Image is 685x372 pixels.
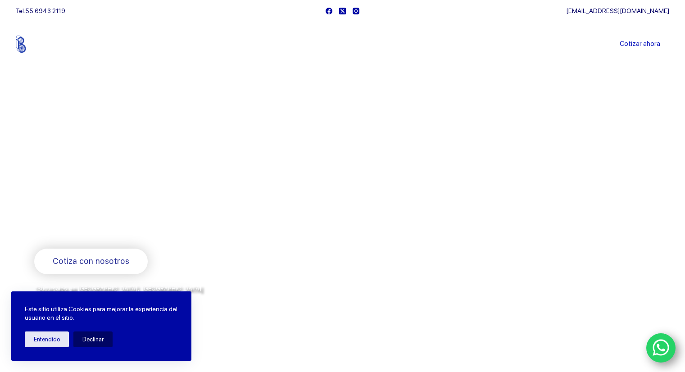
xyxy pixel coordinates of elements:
img: Balerytodo [16,36,72,53]
span: Bienvenido a Balerytodo® [34,134,150,145]
a: [EMAIL_ADDRESS][DOMAIN_NAME] [566,7,669,14]
span: Rodamientos y refacciones industriales [34,225,212,236]
a: Facebook [326,8,332,14]
span: Cotiza con nosotros [53,255,129,268]
span: Tel. [16,7,65,14]
a: X (Twitter) [339,8,346,14]
button: Declinar [73,331,113,347]
p: Este sitio utiliza Cookies para mejorar la experiencia del usuario en el sitio. [25,305,178,322]
a: Cotiza con nosotros [34,249,148,274]
nav: Menu Principal [236,22,449,67]
a: 55 6943 2119 [25,7,65,14]
a: Cotizar ahora [611,35,669,53]
a: WhatsApp [646,333,676,363]
span: Somos los doctores de la industria [34,154,331,216]
a: Instagram [353,8,359,14]
span: *Sucursales en [GEOGRAPHIC_DATA], [GEOGRAPHIC_DATA] [34,285,202,292]
button: Entendido [25,331,69,347]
